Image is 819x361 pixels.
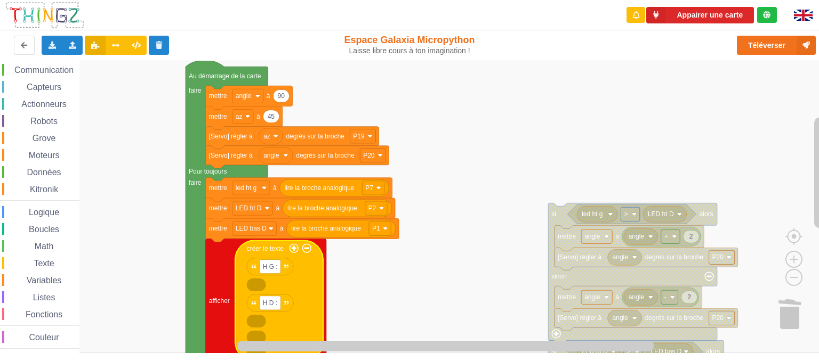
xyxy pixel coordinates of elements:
[689,233,693,240] text: 2
[29,117,59,126] span: Robots
[794,10,813,21] img: gb.png
[209,225,227,232] text: mettre
[291,225,361,232] text: lire la broche analogique
[615,233,619,240] text: à
[236,225,267,232] text: LED bas D
[189,179,202,186] text: faire
[189,168,227,175] text: Pour toujours
[189,87,202,94] text: faire
[20,100,68,109] span: Actionneurs
[263,263,278,270] text: H G :
[5,1,85,29] img: thingz_logo.png
[368,204,376,212] text: P2
[263,133,270,140] text: az
[25,83,63,92] span: Capteurs
[287,204,357,212] text: lire la broche analogique
[645,253,704,261] text: degrés sur la broche
[551,273,567,280] text: sinon
[584,293,600,301] text: angle
[25,276,63,285] span: Variables
[296,152,355,159] text: degrés sur la broche
[27,225,61,234] span: Boucles
[236,113,243,120] text: az
[664,233,668,240] text: +
[582,210,603,218] text: led ht g
[209,112,227,120] text: mettre
[372,225,380,232] text: P1
[267,92,270,100] text: à
[263,152,279,159] text: angle
[209,297,230,305] text: afficher
[285,184,355,192] text: lire la broche analogique
[629,293,645,301] text: angle
[645,314,704,322] text: degrés sur la broche
[26,168,63,177] span: Données
[28,185,60,194] span: Kitronik
[31,134,58,143] span: Grove
[209,92,227,100] text: mettre
[712,314,724,322] text: P20
[700,210,713,218] text: alors
[189,72,261,80] text: Au démarrage de la carte
[584,233,600,240] text: angle
[256,112,260,120] text: à
[687,293,691,301] text: 2
[278,92,285,100] text: 90
[236,204,262,212] text: LED ht D
[551,210,556,218] text: si
[247,244,284,252] text: créer le texte
[286,133,344,140] text: degrés sur la broche
[276,204,280,212] text: à
[28,333,61,342] span: Couleur
[648,210,674,218] text: LED ht D
[263,299,277,307] text: H D :
[629,233,645,240] text: angle
[33,242,55,251] span: Math
[737,36,816,55] button: Téléverser
[340,34,480,55] div: Espace Galaxia Micropython
[613,253,629,261] text: angle
[31,293,57,302] span: Listes
[712,253,724,261] text: P20
[558,253,601,261] text: [Servo] régler à
[615,293,619,301] text: à
[558,233,576,240] text: mettre
[209,204,227,212] text: mettre
[280,225,284,232] text: à
[340,46,480,55] div: Laisse libre cours à ton imagination !
[209,133,253,140] text: [Servo] régler à
[365,184,373,192] text: P7
[646,7,754,23] button: Appairer une carte
[209,184,227,192] text: mettre
[209,152,253,159] text: [Servo] régler à
[236,92,252,100] text: angle
[353,133,365,140] text: P19
[558,314,601,322] text: [Servo] régler à
[27,151,61,160] span: Moteurs
[273,184,277,192] text: à
[613,314,629,322] text: angle
[664,293,667,301] text: -
[27,208,61,217] span: Logique
[236,184,256,192] text: led ht g
[13,65,75,75] span: Communication
[558,293,576,301] text: mettre
[24,310,64,319] span: Fonctions
[624,210,628,218] text: ‏>
[757,7,777,23] div: Tu es connecté au serveur de création de Thingz
[32,259,55,268] span: Texte
[363,152,375,159] text: P20
[268,113,275,120] text: 45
